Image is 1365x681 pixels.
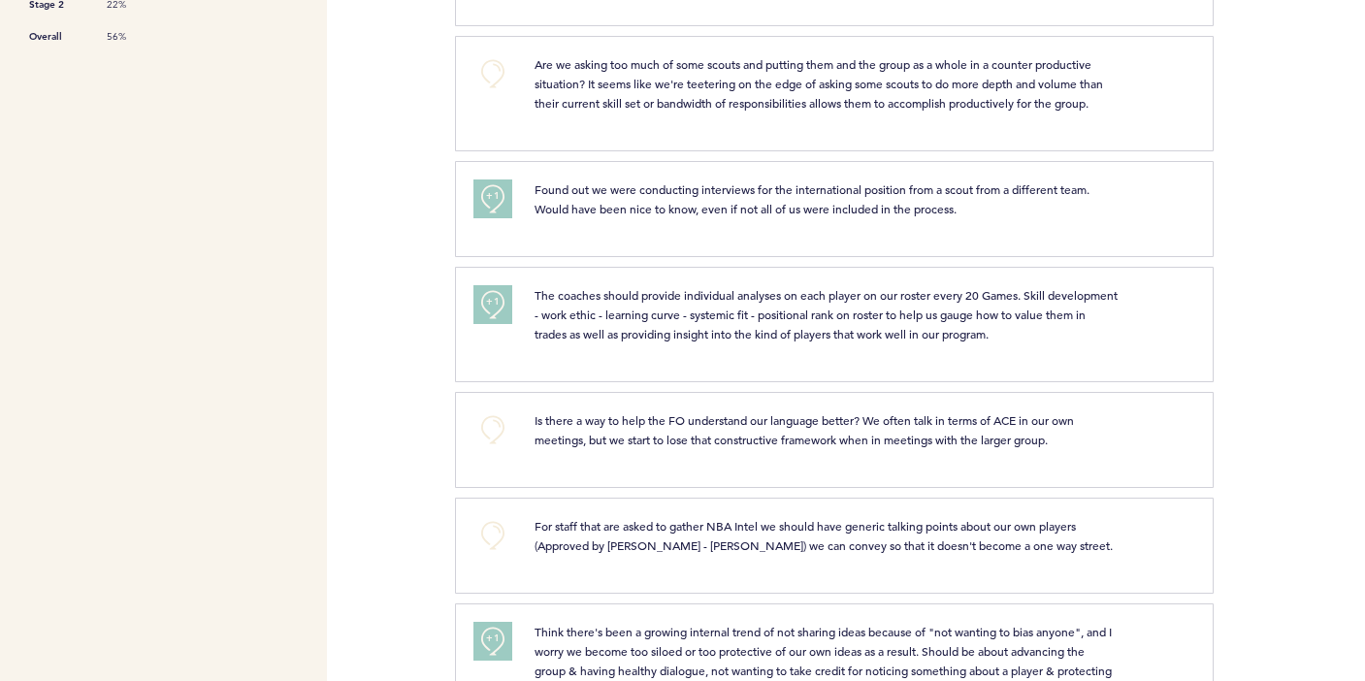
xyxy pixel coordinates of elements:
[473,622,512,661] button: +1
[473,285,512,324] button: +1
[29,27,87,47] span: Overall
[473,179,512,218] button: +1
[486,186,500,206] span: +1
[535,412,1077,447] span: Is there a way to help the FO understand our language better? We often talk in terms of ACE in ou...
[486,292,500,311] span: +1
[535,518,1113,553] span: For staff that are asked to gather NBA Intel we should have generic talking points about our own ...
[107,30,165,44] span: 56%
[486,629,500,648] span: +1
[535,181,1092,216] span: Found out we were conducting interviews for the international position from a scout from a differ...
[535,56,1106,111] span: Are we asking too much of some scouts and putting them and the group as a whole in a counter prod...
[535,287,1121,341] span: The coaches should provide individual analyses on each player on our roster every 20 Games. Skill...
